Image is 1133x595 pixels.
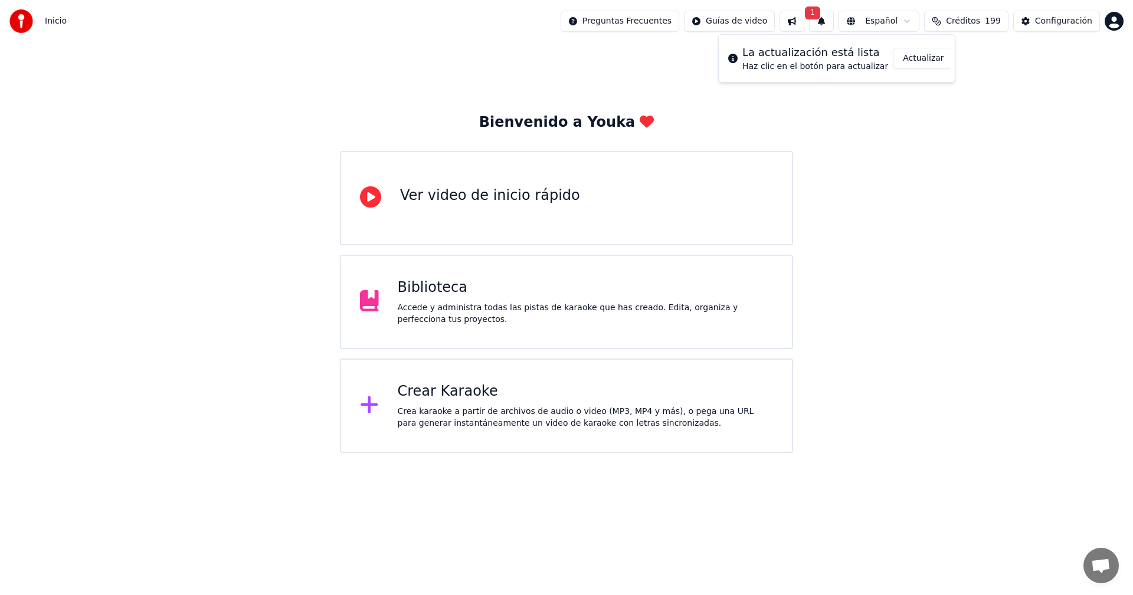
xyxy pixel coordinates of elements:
div: Crea karaoke a partir de archivos de audio o video (MP3, MP4 y más), o pega una URL para generar ... [398,406,774,429]
div: Accede y administra todas las pistas de karaoke que has creado. Edita, organiza y perfecciona tus... [398,302,774,326]
nav: breadcrumb [45,15,67,27]
button: Configuración [1013,11,1100,32]
div: Crear Karaoke [398,382,774,401]
div: Haz clic en el botón para actualizar [742,61,888,73]
button: Preguntas Frecuentes [561,11,679,32]
button: 1 [809,11,834,32]
span: Inicio [45,15,67,27]
div: Ver video de inicio rápido [400,186,580,205]
span: 199 [985,15,1001,27]
button: Créditos199 [924,11,1008,32]
span: 1 [805,6,820,19]
div: Configuración [1035,15,1092,27]
div: Bienvenido a Youka [479,113,654,132]
button: Actualizar [893,48,954,69]
img: youka [9,9,33,33]
button: Guías de video [684,11,775,32]
span: Créditos [946,15,980,27]
a: Open chat [1083,548,1119,583]
div: Biblioteca [398,278,774,297]
div: La actualización está lista [742,44,888,61]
